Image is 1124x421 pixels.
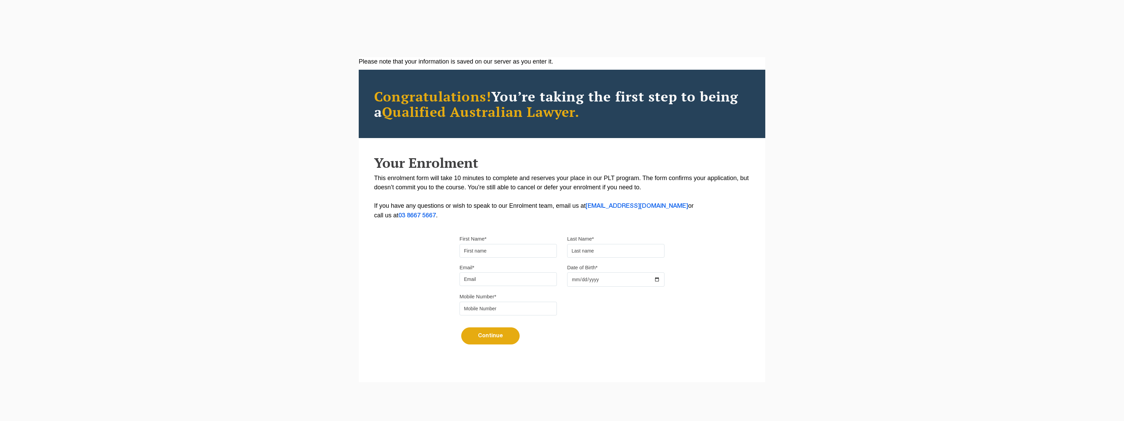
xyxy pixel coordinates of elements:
a: [EMAIL_ADDRESS][DOMAIN_NAME] [586,203,688,209]
h2: Your Enrolment [374,155,750,170]
a: 03 8667 5667 [398,213,436,218]
p: This enrolment form will take 10 minutes to complete and reserves your place in our PLT program. ... [374,174,750,220]
label: Email* [460,264,474,271]
span: Congratulations! [374,87,491,105]
input: First name [460,244,557,258]
h2: You’re taking the first step to being a [374,89,750,119]
input: Email [460,272,557,286]
button: Continue [461,327,520,344]
label: Last Name* [567,235,594,242]
input: Mobile Number [460,302,557,315]
span: Qualified Australian Lawyer. [382,103,579,121]
input: Last name [567,244,664,258]
div: Please note that your information is saved on our server as you enter it. [359,57,765,66]
label: Date of Birth* [567,264,598,271]
label: Mobile Number* [460,293,496,300]
label: First Name* [460,235,486,242]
